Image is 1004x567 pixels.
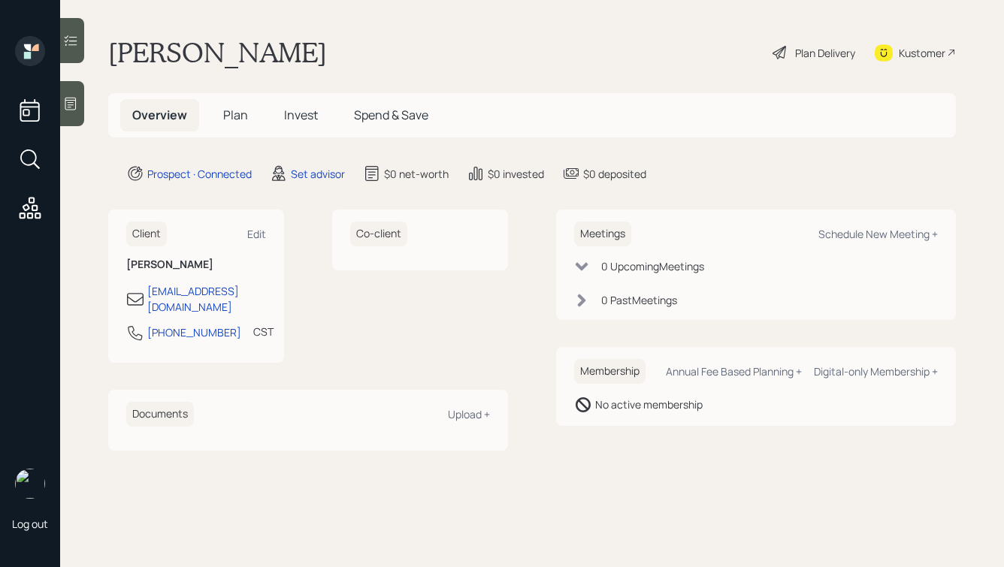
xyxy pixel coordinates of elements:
div: Annual Fee Based Planning + [666,364,802,379]
div: Plan Delivery [795,45,855,61]
div: Log out [12,517,48,531]
div: CST [253,324,274,339]
span: Spend & Save [354,107,428,123]
div: Set advisor [291,166,345,182]
div: No active membership [595,397,703,412]
img: hunter_neumayer.jpg [15,469,45,499]
div: Upload + [448,407,490,421]
div: [PHONE_NUMBER] [147,324,241,340]
div: 0 Past Meeting s [601,292,677,308]
h6: Membership [574,359,646,384]
span: Invest [284,107,318,123]
div: Edit [247,227,266,241]
div: [EMAIL_ADDRESS][DOMAIN_NAME] [147,283,266,315]
h6: Meetings [574,222,631,246]
div: $0 deposited [583,166,646,182]
h1: [PERSON_NAME] [108,36,327,69]
h6: Client [126,222,167,246]
h6: [PERSON_NAME] [126,258,266,271]
span: Overview [132,107,187,123]
div: $0 invested [488,166,544,182]
div: Kustomer [899,45,945,61]
span: Plan [223,107,248,123]
div: Schedule New Meeting + [818,227,938,241]
h6: Documents [126,402,194,427]
div: $0 net-worth [384,166,449,182]
div: Digital-only Membership + [814,364,938,379]
div: Prospect · Connected [147,166,252,182]
div: 0 Upcoming Meeting s [601,258,704,274]
h6: Co-client [350,222,407,246]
